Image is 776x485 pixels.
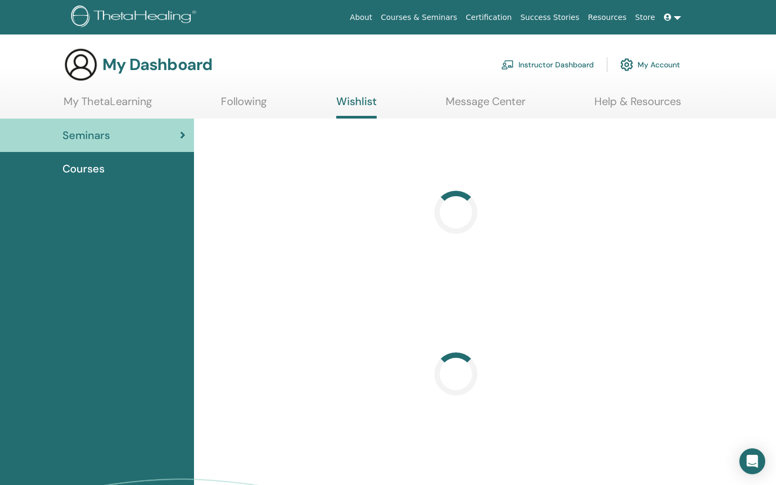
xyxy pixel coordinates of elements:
[620,56,633,74] img: cog.svg
[446,95,525,116] a: Message Center
[377,8,462,27] a: Courses & Seminars
[501,60,514,70] img: chalkboard-teacher.svg
[102,55,212,74] h3: My Dashboard
[584,8,631,27] a: Resources
[64,47,98,82] img: generic-user-icon.jpg
[594,95,681,116] a: Help & Resources
[336,95,377,119] a: Wishlist
[620,53,680,77] a: My Account
[345,8,376,27] a: About
[631,8,660,27] a: Store
[63,127,110,143] span: Seminars
[71,5,200,30] img: logo.png
[64,95,152,116] a: My ThetaLearning
[739,448,765,474] div: Open Intercom Messenger
[501,53,594,77] a: Instructor Dashboard
[63,161,105,177] span: Courses
[221,95,267,116] a: Following
[461,8,516,27] a: Certification
[516,8,584,27] a: Success Stories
